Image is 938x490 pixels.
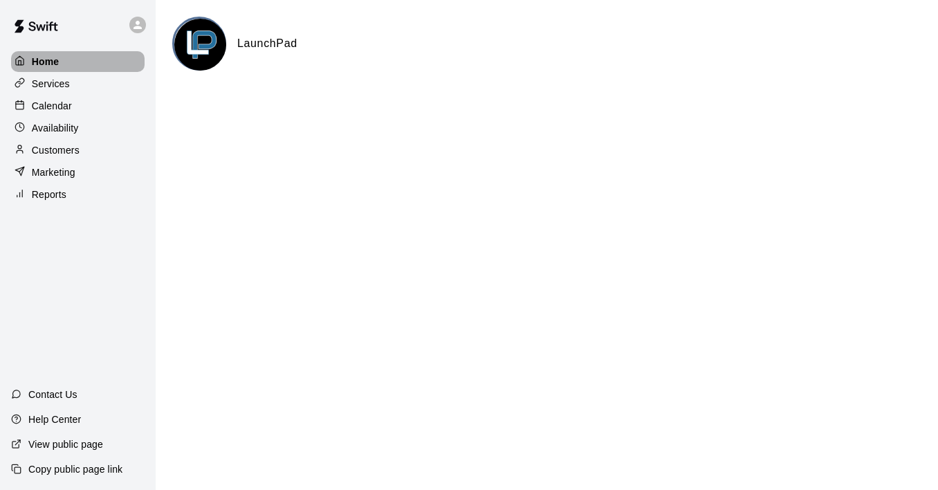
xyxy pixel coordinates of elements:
p: Calendar [32,99,72,113]
p: View public page [28,437,103,451]
img: LaunchPad logo [174,19,226,71]
a: Services [11,73,145,94]
p: Services [32,77,70,91]
a: Marketing [11,162,145,183]
p: Customers [32,143,80,157]
a: Calendar [11,96,145,116]
a: Home [11,51,145,72]
p: Copy public page link [28,462,122,476]
p: Help Center [28,412,81,426]
p: Marketing [32,165,75,179]
a: Availability [11,118,145,138]
p: Reports [32,188,66,201]
p: Availability [32,121,79,135]
p: Contact Us [28,388,77,401]
p: Home [32,55,59,69]
h6: LaunchPad [237,35,297,53]
a: Reports [11,184,145,205]
a: Customers [11,140,145,161]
